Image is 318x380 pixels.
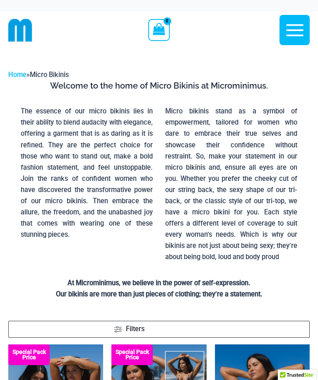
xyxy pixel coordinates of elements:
[111,349,153,360] b: Special Pack Price
[14,80,304,91] h3: Welcome to the home of Micro Bikinis at Microminimus.
[21,106,153,240] p: The essence of our micro bikinis lies in their ability to blend audacity with elegance, offering ...
[8,71,26,79] a: Home
[148,19,169,41] a: View Shopping Cart, empty
[67,279,251,287] strong: At Microminimus, we believe in the power of self-expression.
[8,71,69,79] span: »
[8,321,310,338] a: Filters
[56,290,263,298] strong: Our bikinis are more than just pieces of clothing; they’re a statement.
[8,349,50,360] b: Special Pack Price
[165,106,297,262] p: Micro bikinis stand as a symbol of empowerment, tailored for women who dare to embrace their true...
[30,71,69,79] span: Micro Bikinis
[126,324,145,334] span: Filters
[8,18,32,42] img: cropped mm emblem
